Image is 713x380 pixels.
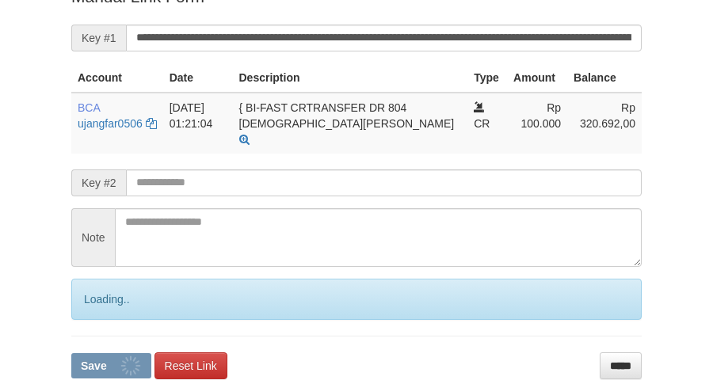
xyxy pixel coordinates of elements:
[474,117,490,130] span: CR
[567,63,642,93] th: Balance
[165,359,217,372] span: Reset Link
[71,208,115,267] span: Note
[567,93,642,154] td: Rp 320.692,00
[467,63,507,93] th: Type
[81,359,107,372] span: Save
[78,101,100,114] span: BCA
[146,117,157,130] a: Copy ujangfar0506 to clipboard
[233,63,468,93] th: Description
[507,63,567,93] th: Amount
[71,279,642,320] div: Loading..
[163,63,233,93] th: Date
[163,93,233,154] td: [DATE] 01:21:04
[71,353,151,378] button: Save
[71,25,126,51] span: Key #1
[71,63,163,93] th: Account
[71,169,126,196] span: Key #2
[78,117,143,130] a: ujangfar0506
[233,93,468,154] td: { BI-FAST CRTRANSFER DR 804 [DEMOGRAPHIC_DATA][PERSON_NAME]
[154,352,227,379] a: Reset Link
[507,93,567,154] td: Rp 100.000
